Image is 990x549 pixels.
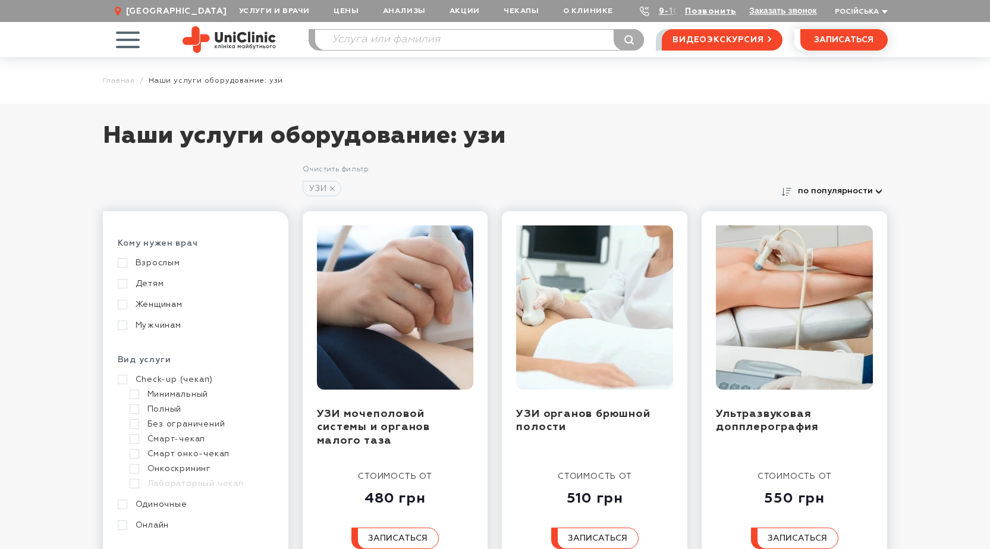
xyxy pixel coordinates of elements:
[126,6,227,17] span: [GEOGRAPHIC_DATA]
[758,472,832,481] span: стоимость от
[130,463,271,474] a: Онкоскрининг
[716,225,873,390] img: Ультразвуковая допплерография
[351,482,439,507] div: 480 грн
[358,472,432,481] span: стоимость от
[685,7,736,15] a: Позвонить
[749,6,816,15] button: Заказать звонок
[317,409,430,446] a: УЗИ мочеполовой системы и органов малого таза
[315,30,644,50] input: Услуга или фамилия
[130,404,271,415] a: Полный
[118,320,271,331] a: Мужчинам
[814,36,873,44] span: записаться
[183,26,276,53] img: Site
[130,389,271,400] a: Минимальный
[118,238,274,258] div: Кому нужен врач
[558,472,632,481] span: стоимость от
[659,7,685,15] a: 9-103
[130,419,271,429] a: Без ограничений
[716,409,818,433] a: Ультразвуковая допплерография
[751,528,838,549] button: записаться
[751,482,838,507] div: 550 грн
[118,355,274,374] div: Вид услуги
[118,520,271,531] a: Онлайн
[118,299,271,310] a: Женщинам
[568,534,627,542] span: записаться
[317,225,474,390] img: УЗИ мочеполовой системы и органов малого таза
[832,8,888,17] button: Російська
[118,374,271,385] a: Check-up (чекап)
[516,225,673,390] img: УЗИ органов брюшной полости
[672,30,763,50] span: видеоэкскурсия
[351,528,439,549] button: записаться
[368,534,428,542] span: записаться
[118,258,271,268] a: Взрослым
[516,409,650,433] a: УЗИ органов брюшной полости
[768,534,827,542] span: записаться
[118,278,271,289] a: Детям
[551,528,639,549] button: записаться
[149,76,283,85] span: Наши услуги оборудование: узи
[795,183,888,199] button: по популярности
[130,434,271,444] a: Смарт-чекап
[800,29,888,51] button: записаться
[303,181,341,196] a: УЗИ
[662,29,782,51] a: видеоэкскурсия
[551,482,639,507] div: 510 грн
[103,121,888,163] h1: Наши услуги оборудование: узи
[130,448,271,459] a: Смарт онко-чекап
[103,76,136,85] a: Главная
[118,499,271,510] a: Одиночные
[303,166,369,173] a: Очистить фильтр
[835,8,879,15] span: Російська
